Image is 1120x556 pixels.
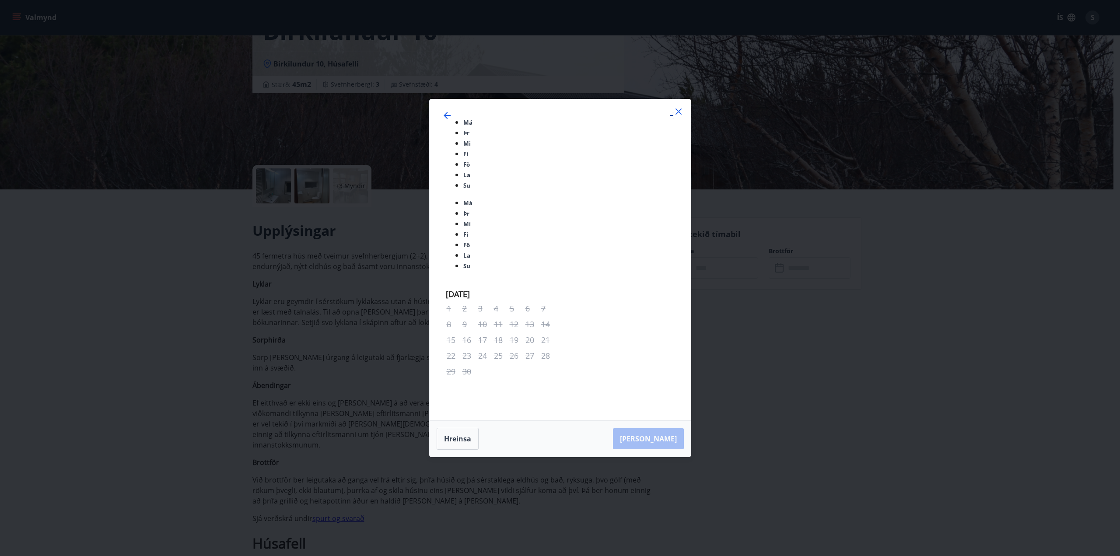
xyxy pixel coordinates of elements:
[525,301,540,316] td: Not available. laugardagur, 6. september 2025
[463,161,470,168] small: Fö
[447,332,462,347] td: Not available. mánudagur, 15. september 2025
[463,119,472,126] small: Má
[494,332,509,347] td: Not available. fimmtudagur, 18. september 2025
[463,220,471,228] small: Mi
[478,348,493,363] td: Not available. miðvikudagur, 24. september 2025
[462,348,477,363] td: Not available. þriðjudagur, 23. september 2025
[478,317,493,332] td: Not available. miðvikudagur, 10. september 2025
[541,332,556,347] td: Not available. sunnudagur, 21. september 2025
[447,301,462,316] td: Not available. mánudagur, 1. september 2025
[463,171,470,179] small: La
[494,348,509,363] td: Not available. fimmtudagur, 25. september 2025
[510,332,525,347] td: Not available. föstudagur, 19. september 2025
[440,117,680,410] div: Calendar
[437,428,479,450] button: Hreinsa
[463,199,472,207] small: Má
[463,231,468,238] small: Fi
[510,317,525,332] td: Not available. föstudagur, 12. september 2025
[462,364,477,379] td: Not available. þriðjudagur, 30. september 2025
[478,301,493,316] td: Not available. miðvikudagur, 3. september 2025
[462,317,477,332] td: Not available. þriðjudagur, 9. september 2025
[541,301,556,316] td: Not available. sunnudagur, 7. september 2025
[463,252,470,259] small: La
[447,317,462,332] td: Not available. mánudagur, 8. september 2025
[447,348,462,363] td: Not available. mánudagur, 22. september 2025
[447,364,462,379] td: Not available. mánudagur, 29. september 2025
[463,182,470,189] small: Su
[463,262,470,270] small: Su
[462,332,477,347] td: Not available. þriðjudagur, 16. september 2025
[541,348,556,363] td: Not available. sunnudagur, 28. september 2025
[463,150,468,158] small: Fi
[525,332,540,347] td: Not available. laugardagur, 20. september 2025
[510,301,525,316] td: Not available. föstudagur, 5. september 2025
[525,317,540,332] td: Not available. laugardagur, 13. september 2025
[525,348,540,363] td: Not available. laugardagur, 27. september 2025
[463,241,470,249] small: Fö
[494,301,509,316] td: Not available. fimmtudagur, 4. september 2025
[462,301,477,316] td: Not available. þriðjudagur, 2. september 2025
[494,317,509,332] td: Not available. fimmtudagur, 11. september 2025
[463,210,469,217] small: Þr
[442,110,452,121] div: Move backward to switch to the previous month.
[668,110,679,121] div: Move forward to switch to the next month.
[510,348,525,363] td: Not available. föstudagur, 26. september 2025
[478,332,493,347] td: Not available. miðvikudagur, 17. september 2025
[463,140,471,147] small: Mi
[463,129,469,137] small: Þr
[541,317,556,332] td: Not available. sunnudagur, 14. september 2025
[446,289,470,299] strong: [DATE]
